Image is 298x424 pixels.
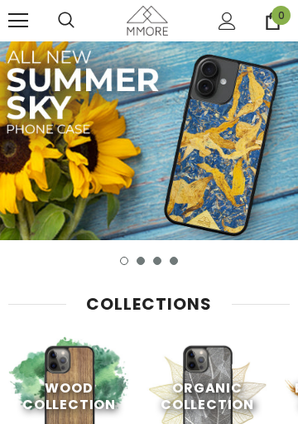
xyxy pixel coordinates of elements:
[264,12,281,30] a: 0
[120,257,128,265] button: 1
[86,292,212,316] span: Collections
[170,257,178,265] button: 4
[127,6,168,35] img: MMORE Cases
[153,257,161,265] button: 3
[22,378,116,413] span: Wood Collection
[137,257,145,265] button: 2
[161,378,254,413] span: Organic Collection
[272,6,291,25] span: 0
